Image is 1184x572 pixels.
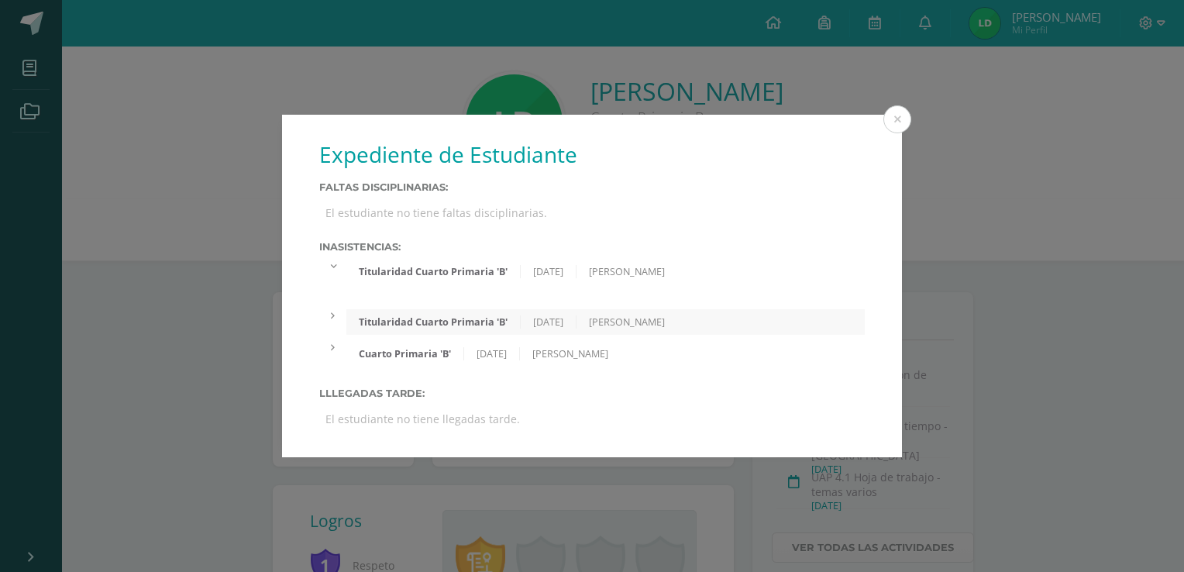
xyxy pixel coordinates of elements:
button: Close (Esc) [883,105,911,133]
label: Faltas Disciplinarias: [319,181,865,193]
div: [DATE] [521,315,577,329]
div: [PERSON_NAME] [577,315,677,329]
div: [PERSON_NAME] [520,347,621,360]
div: El estudiante no tiene llegadas tarde. [319,405,865,432]
div: Cuarto Primaria 'B' [346,347,464,360]
div: Titularidad Cuarto Primaria 'B' [346,315,521,329]
div: [DATE] [464,347,520,360]
div: Titularidad Cuarto Primaria 'B' [346,265,521,278]
h1: Expediente de Estudiante [319,140,865,169]
div: [DATE] [521,265,577,278]
div: El estudiante no tiene faltas disciplinarias. [319,199,865,226]
label: Lllegadas tarde: [319,388,865,399]
div: [PERSON_NAME] [577,265,677,278]
label: Inasistencias: [319,241,865,253]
